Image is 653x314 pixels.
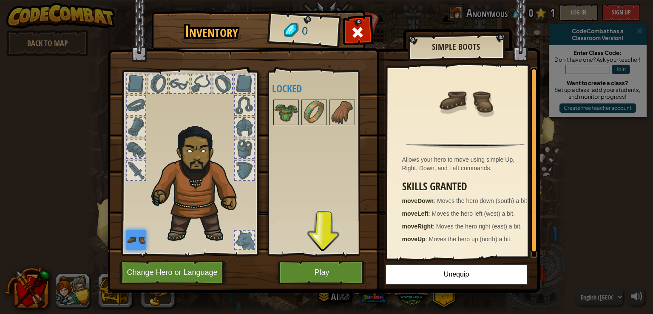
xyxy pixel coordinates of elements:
strong: moveRight [402,223,433,230]
h4: Locked [272,83,379,94]
span: Moves the hero down (south) a bit. [437,197,529,204]
span: : [434,197,437,204]
h1: Inventory [157,23,266,40]
span: : [426,236,429,243]
img: duelist_hair.png [147,120,251,243]
h3: Skills Granted [402,181,533,192]
img: portrait.png [330,100,354,124]
span: 0 [301,23,308,39]
img: portrait.png [438,73,493,128]
button: Unequip [385,264,528,285]
img: portrait.png [274,100,298,124]
button: Play [278,261,366,284]
img: hr.png [406,143,524,148]
span: : [429,210,432,217]
strong: moveLeft [402,210,429,217]
button: Change Hero or Language [119,261,227,284]
div: Allows your hero to move using simple Up, Right, Down, and Left commands. [402,155,533,172]
span: Moves the hero left (west) a bit. [432,210,515,217]
span: Moves the hero up (north) a bit. [429,236,512,243]
span: : [433,223,436,230]
h2: Simple Boots [416,42,496,51]
img: portrait.png [302,100,326,124]
span: Moves the hero right (east) a bit. [436,223,522,230]
strong: moveDown [402,197,434,204]
img: portrait.png [126,230,146,250]
strong: moveUp [402,236,426,243]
